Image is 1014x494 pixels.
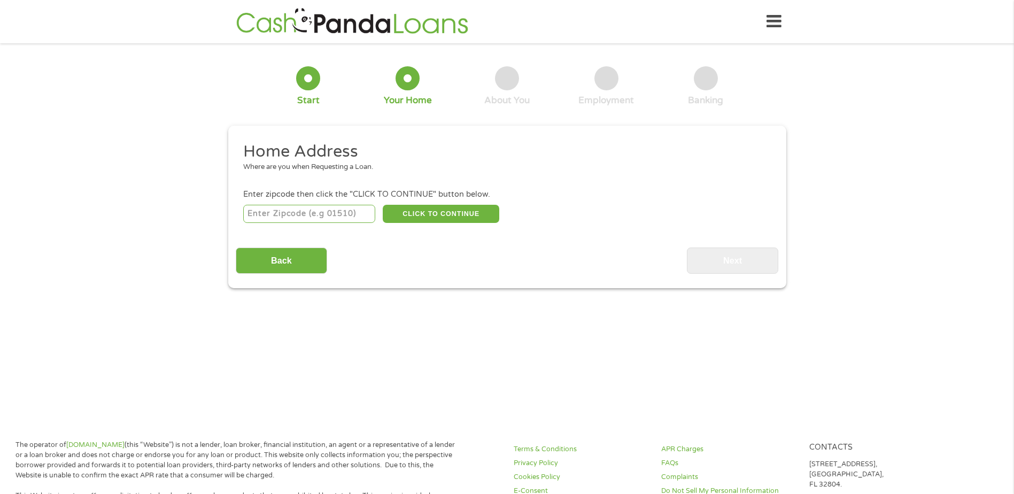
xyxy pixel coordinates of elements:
h4: Contacts [809,443,944,453]
div: About You [484,95,530,106]
div: Your Home [384,95,432,106]
a: APR Charges [661,444,796,454]
div: Where are you when Requesting a Loan. [243,162,763,173]
img: GetLoanNow Logo [233,6,471,37]
div: Start [297,95,320,106]
div: Enter zipcode then click the "CLICK TO CONTINUE" button below. [243,189,770,200]
div: Employment [578,95,634,106]
div: Banking [688,95,723,106]
input: Back [236,248,327,274]
a: FAQs [661,458,796,468]
input: Enter Zipcode (e.g 01510) [243,205,375,223]
a: [DOMAIN_NAME] [66,441,125,449]
button: CLICK TO CONTINUE [383,205,499,223]
h2: Home Address [243,141,763,163]
input: Next [687,248,778,274]
p: [STREET_ADDRESS], [GEOGRAPHIC_DATA], FL 32804. [809,459,944,490]
a: Cookies Policy [514,472,648,482]
a: Complaints [661,472,796,482]
p: The operator of (this “Website”) is not a lender, loan broker, financial institution, an agent or... [16,440,459,481]
a: Terms & Conditions [514,444,648,454]
a: Privacy Policy [514,458,648,468]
